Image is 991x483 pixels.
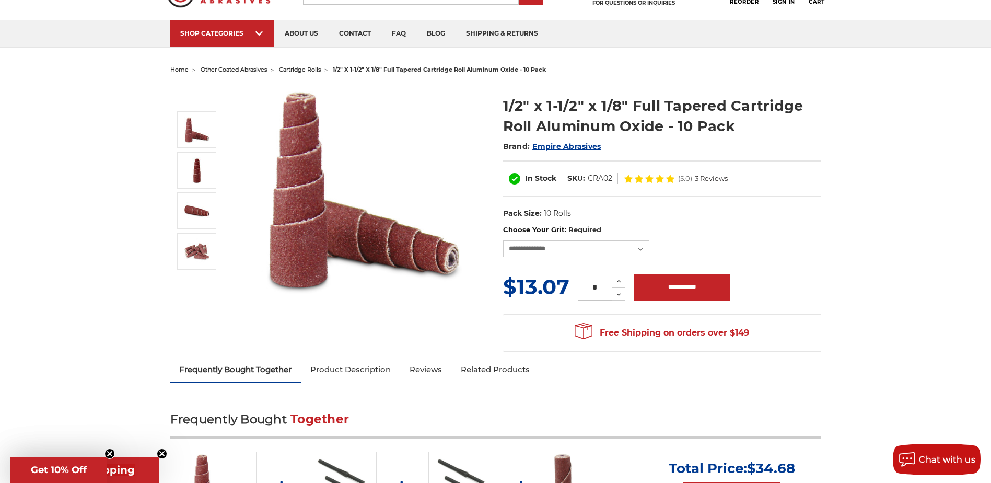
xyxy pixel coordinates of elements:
[290,412,349,427] span: Together
[157,448,167,459] button: Close teaser
[503,225,821,235] label: Choose Your Grit:
[451,358,539,381] a: Related Products
[503,142,530,151] span: Brand:
[184,117,210,143] img: Cartridge Roll 1/2" x 1-1/2" x 1/8" Full Tapered
[544,208,571,219] dd: 10 Rolls
[456,20,549,47] a: shipping & returns
[184,238,210,264] img: Cartridge Roll 1" x 2" x 1/4" Tapered A/O
[588,173,612,184] dd: CRA02
[567,173,585,184] dt: SKU:
[678,175,692,182] span: (5.0)
[279,66,321,73] a: cartridge rolls
[400,358,451,381] a: Reviews
[184,198,210,224] img: Cartridge Roll 1/2" x 1-1/2" x 1/8" Tapered Aluminum Oxide
[669,460,795,477] p: Total Price:
[525,174,556,183] span: In Stock
[180,29,264,37] div: SHOP CATEGORIES
[695,175,728,182] span: 3 Reviews
[575,323,749,343] span: Free Shipping on orders over $149
[31,464,87,476] span: Get 10% Off
[184,157,210,183] img: Tapered Cartridge Roll 1/2" x 1-1/2" x 1/8"
[329,20,381,47] a: contact
[170,66,189,73] a: home
[568,225,601,234] small: Required
[170,358,301,381] a: Frequently Bought Together
[893,444,981,475] button: Chat with us
[10,457,107,483] div: Get 10% OffClose teaser
[201,66,267,73] a: other coated abrasives
[274,20,329,47] a: about us
[170,412,287,427] span: Frequently Bought
[503,208,542,219] dt: Pack Size:
[301,358,400,381] a: Product Description
[10,457,159,483] div: Get Free ShippingClose teaser
[503,96,821,136] h1: 1/2" x 1-1/2" x 1/8" Full Tapered Cartridge Roll Aluminum Oxide - 10 Pack
[381,20,416,47] a: faq
[333,66,546,73] span: 1/2" x 1-1/2" x 1/8" full tapered cartridge roll aluminum oxide - 10 pack
[104,448,115,459] button: Close teaser
[260,85,469,294] img: Cartridge Roll 1/2" x 1-1/2" x 1/8" Full Tapered
[503,274,569,300] span: $13.07
[747,460,795,477] span: $34.68
[532,142,601,151] a: Empire Abrasives
[919,455,975,465] span: Chat with us
[416,20,456,47] a: blog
